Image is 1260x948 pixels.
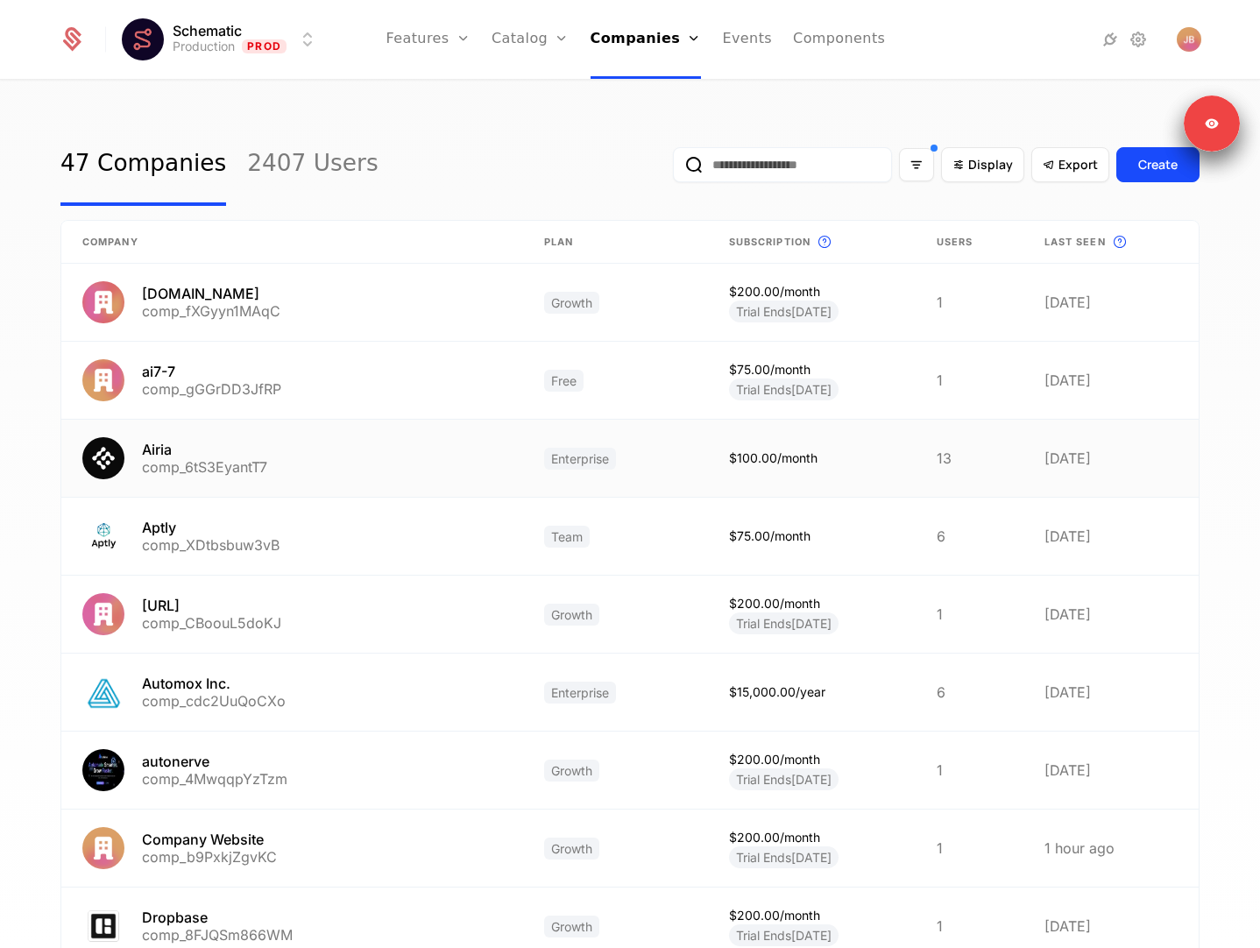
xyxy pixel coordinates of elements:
div: Create [1138,156,1178,173]
img: Schematic [122,18,164,60]
button: Create [1116,147,1200,182]
th: Plan [523,221,708,264]
div: Production [173,38,235,55]
button: Open user button [1177,27,1201,52]
span: Subscription [729,235,811,250]
th: Users [916,221,1023,264]
span: Display [968,156,1013,173]
a: 47 Companies [60,124,226,206]
span: Prod [242,39,287,53]
img: Jon Brasted [1177,27,1201,52]
a: 2407 Users [247,124,378,206]
a: Integrations [1100,29,1121,50]
span: Last seen [1044,235,1106,250]
th: Company [61,221,523,264]
span: Export [1058,156,1098,173]
button: Display [941,147,1024,182]
span: Schematic [173,24,242,38]
a: Settings [1128,29,1149,50]
button: Filter options [899,148,934,181]
button: Export [1031,147,1109,182]
button: Select environment [127,20,318,59]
